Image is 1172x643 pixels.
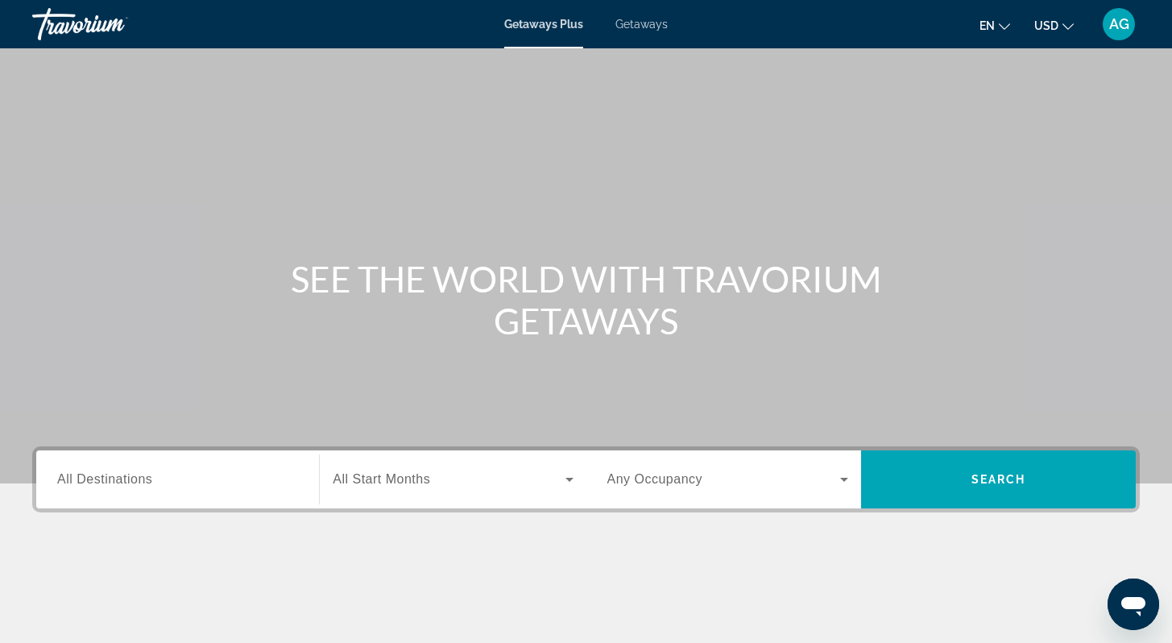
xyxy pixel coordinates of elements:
button: Search [861,450,1136,508]
span: AG [1109,16,1129,32]
iframe: Button to launch messaging window [1108,579,1159,630]
a: Getaways [615,18,668,31]
span: USD [1034,19,1058,32]
span: en [979,19,995,32]
button: Change currency [1034,14,1074,37]
span: All Start Months [333,472,430,486]
span: Any Occupancy [607,472,703,486]
div: Search widget [36,450,1136,508]
h1: SEE THE WORLD WITH TRAVORIUM GETAWAYS [284,258,888,342]
span: Search [971,473,1026,486]
span: All Destinations [57,472,152,486]
button: User Menu [1098,7,1140,41]
a: Getaways Plus [504,18,583,31]
a: Travorium [32,3,193,45]
button: Change language [979,14,1010,37]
